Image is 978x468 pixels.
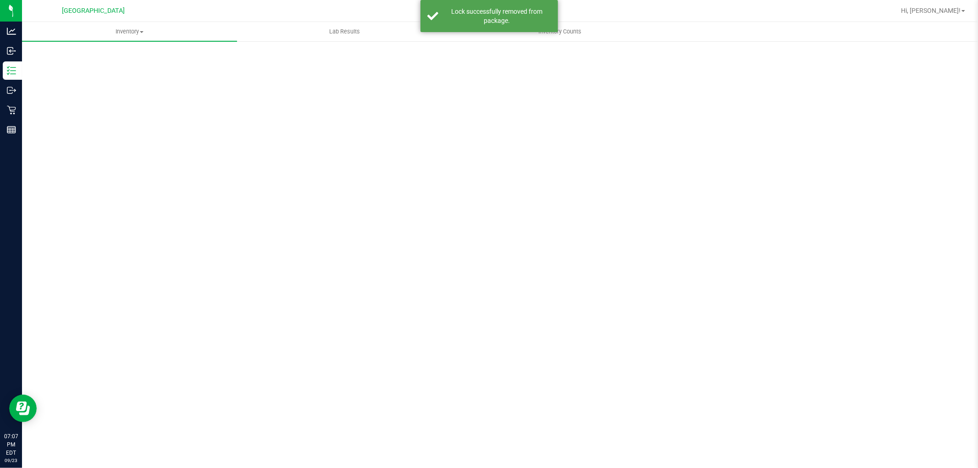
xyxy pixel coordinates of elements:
p: 09/23 [4,457,18,464]
span: Hi, [PERSON_NAME]! [901,7,961,14]
a: Lab Results [237,22,452,41]
inline-svg: Reports [7,125,16,134]
p: 07:07 PM EDT [4,432,18,457]
span: Inventory [22,28,237,36]
span: [GEOGRAPHIC_DATA] [62,7,125,15]
inline-svg: Inbound [7,46,16,55]
a: Inventory [22,22,237,41]
span: Lab Results [317,28,372,36]
inline-svg: Retail [7,105,16,115]
span: Inventory Counts [526,28,594,36]
inline-svg: Analytics [7,27,16,36]
iframe: Resource center [9,395,37,422]
div: Lock successfully removed from package. [443,7,551,25]
a: Inventory Counts [452,22,667,41]
inline-svg: Inventory [7,66,16,75]
inline-svg: Outbound [7,86,16,95]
